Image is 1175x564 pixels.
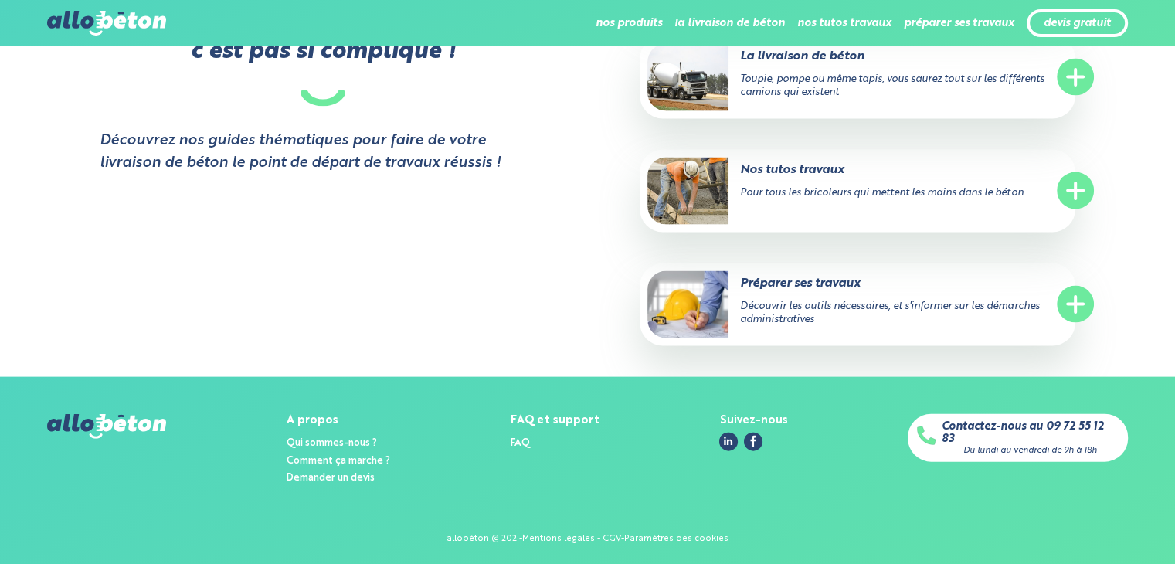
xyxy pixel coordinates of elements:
[647,271,728,338] img: Préparer ses travaux
[647,48,1006,65] p: La livraison de béton
[603,534,621,543] a: CGV
[47,11,166,36] img: allobéton
[621,534,624,544] div: -
[100,8,548,107] p: Quand on a les bonnes infos, le béton c’est pas si compliqué !
[287,414,390,427] div: A propos
[797,5,891,42] li: nos tutos travaux
[511,438,530,448] a: FAQ
[1044,17,1111,30] a: devis gratuit
[100,130,517,175] strong: Découvrez nos guides thématiques pour faire de votre livraison de béton le point de départ de tra...
[647,275,1006,292] p: Préparer ses travaux
[287,438,377,448] a: Qui sommes-nous ?
[647,158,728,225] img: Nos tutos travaux
[904,5,1014,42] li: préparer ses travaux
[740,301,1039,324] span: Découvrir les outils nécessaires, et s'informer sur les démarches administratives
[740,188,1023,198] span: Pour tous les bricoleurs qui mettent les mains dans le béton
[287,473,375,483] a: Demander un devis
[597,534,600,543] span: -
[674,5,785,42] li: la livraison de béton
[647,44,728,111] img: La livraison de béton
[624,534,728,543] a: Paramètres des cookies
[647,161,1006,178] p: Nos tutos travaux
[719,414,787,427] div: Suivez-nous
[511,414,599,427] div: FAQ et support
[522,534,595,543] a: Mentions légales
[447,534,519,544] div: allobéton @ 2021
[963,446,1097,456] div: Du lundi au vendredi de 9h à 18h
[740,74,1044,97] span: Toupie, pompe ou même tapis, vous saurez tout sur les différents camions qui existent
[942,420,1119,446] a: Contactez-nous au 09 72 55 12 83
[47,414,166,439] img: allobéton
[287,456,390,466] a: Comment ça marche ?
[596,5,662,42] li: nos produits
[519,534,522,544] div: -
